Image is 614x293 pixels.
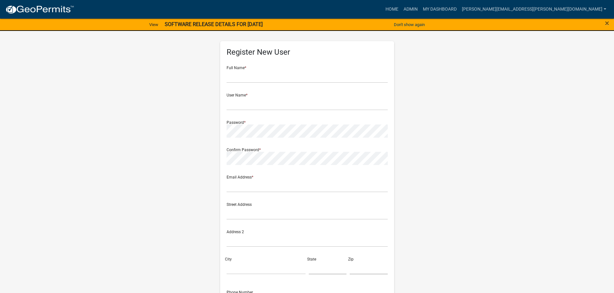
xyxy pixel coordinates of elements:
[165,21,263,27] strong: SOFTWARE RELEASE DETAILS FOR [DATE]
[401,3,420,15] a: Admin
[605,19,609,28] span: ×
[420,3,459,15] a: My Dashboard
[147,19,161,30] a: View
[227,48,388,57] h5: Register New User
[383,3,401,15] a: Home
[605,19,609,27] button: Close
[391,19,427,30] button: Don't show again
[459,3,609,15] a: [PERSON_NAME][EMAIL_ADDRESS][PERSON_NAME][DOMAIN_NAME]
